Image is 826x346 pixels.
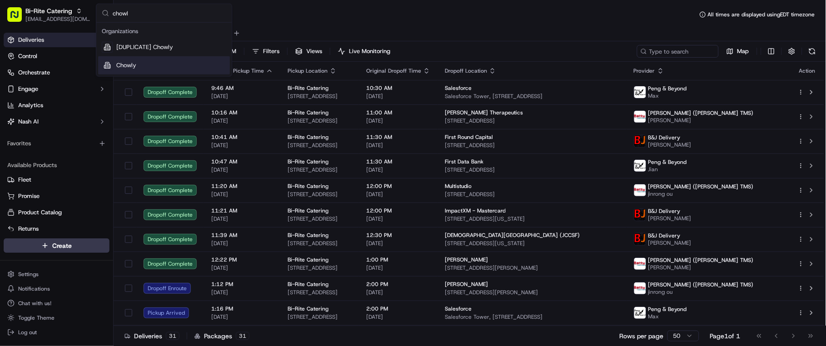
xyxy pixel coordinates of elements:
[288,67,328,74] span: Pickup Location
[288,256,328,263] span: Bi-Rite Catering
[445,215,619,222] span: [STREET_ADDRESS][US_STATE]
[77,133,84,140] div: 💻
[211,183,273,190] span: 11:20 AM
[31,96,115,103] div: We're available if you need us!
[211,93,273,100] span: [DATE]
[211,133,273,141] span: 10:41 AM
[288,305,328,312] span: Bi-Rite Catering
[798,67,817,74] div: Action
[648,158,687,166] span: Peng & Beyond
[4,189,109,203] button: Promise
[4,238,109,253] button: Create
[648,306,687,313] span: Peng & Beyond
[211,215,273,222] span: [DATE]
[445,289,619,296] span: [STREET_ADDRESS][PERSON_NAME]
[445,109,523,116] span: [PERSON_NAME] Therapeutics
[288,240,352,247] span: [STREET_ADDRESS]
[366,109,430,116] span: 11:00 AM
[648,215,692,222] span: [PERSON_NAME]
[306,47,322,55] span: Views
[211,256,273,263] span: 12:22 PM
[4,65,109,80] button: Orchestrate
[4,173,109,187] button: Fleet
[366,305,430,312] span: 2:00 PM
[154,89,165,100] button: Start new chat
[366,289,430,296] span: [DATE]
[211,305,273,312] span: 1:16 PM
[25,6,72,15] button: Bi-Rite Catering
[18,300,51,307] span: Chat with us!
[9,9,27,27] img: Nash
[4,33,109,47] a: Deliveries
[18,69,50,77] span: Orchestrate
[445,158,483,165] span: First Data Bank
[4,82,109,96] button: Engage
[4,98,109,113] a: Analytics
[366,67,421,74] span: Original Dropoff Time
[98,25,230,38] div: Organizations
[722,45,753,58] button: Map
[31,87,149,96] div: Start new chat
[445,305,472,312] span: Salesforce
[445,166,619,173] span: [STREET_ADDRESS]
[166,332,179,340] div: 31
[634,160,646,172] img: profile_peng_cartwheel.jpg
[113,4,226,22] input: Search...
[288,133,328,141] span: Bi-Rite Catering
[648,264,754,271] span: [PERSON_NAME]
[288,183,328,190] span: Bi-Rite Catering
[86,132,146,141] span: API Documentation
[366,183,430,190] span: 12:00 PM
[211,240,273,247] span: [DATE]
[366,264,430,272] span: [DATE]
[4,268,109,281] button: Settings
[366,215,430,222] span: [DATE]
[648,313,687,320] span: Max
[211,158,273,165] span: 10:47 AM
[366,232,430,239] span: 12:30 PM
[194,331,249,341] div: Packages
[366,166,430,173] span: [DATE]
[648,281,754,288] span: [PERSON_NAME] ([PERSON_NAME] TMS)
[634,135,646,147] img: profile_bj_cartwheel_2man.png
[18,285,50,292] span: Notifications
[211,117,273,124] span: [DATE]
[25,15,90,23] span: [EMAIL_ADDRESS][DOMAIN_NAME]
[634,307,646,319] img: profile_peng_cartwheel.jpg
[648,257,754,264] span: [PERSON_NAME] ([PERSON_NAME] TMS)
[288,158,328,165] span: Bi-Rite Catering
[648,232,681,239] span: B&J Delivery
[445,207,506,214] span: ImpactXM - Mastercard
[211,166,273,173] span: [DATE]
[4,222,109,236] button: Returns
[288,215,352,222] span: [STREET_ADDRESS]
[124,331,179,341] div: Deliveries
[4,114,109,129] button: Nash AI
[18,36,44,44] span: Deliveries
[445,117,619,124] span: [STREET_ADDRESS]
[288,191,352,198] span: [STREET_ADDRESS]
[4,297,109,310] button: Chat with us!
[445,93,619,100] span: Salesforce Tower, [STREET_ADDRESS]
[349,47,390,55] span: Live Monitoring
[634,209,646,221] img: profile_bj_cartwheel_2man.png
[445,232,580,239] span: [DEMOGRAPHIC_DATA][GEOGRAPHIC_DATA] (JCCSF)
[648,239,692,247] span: [PERSON_NAME]
[648,92,687,99] span: Max
[634,282,646,294] img: betty.jpg
[648,85,687,92] span: Peng & Beyond
[18,208,62,217] span: Product Catalog
[64,153,110,161] a: Powered byPylon
[648,183,754,190] span: [PERSON_NAME] ([PERSON_NAME] TMS)
[4,282,109,295] button: Notifications
[366,313,430,321] span: [DATE]
[291,45,326,58] button: Views
[9,87,25,103] img: 1736555255976-a54dd68f-1ca7-489b-9aae-adbdc363a1c4
[288,84,328,92] span: Bi-Rite Catering
[445,133,493,141] span: First Round Capital
[288,109,328,116] span: Bi-Rite Catering
[634,258,646,270] img: betty.jpg
[4,49,109,64] button: Control
[620,331,664,341] p: Rows per page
